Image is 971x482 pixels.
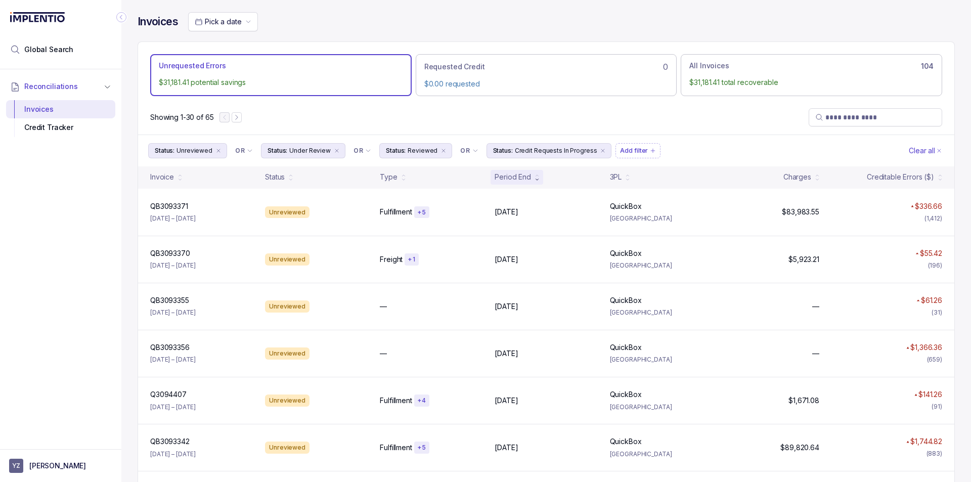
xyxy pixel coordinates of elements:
p: Status: [386,146,406,156]
button: Next Page [232,112,242,122]
p: [PERSON_NAME] [29,461,86,471]
p: $141.26 [918,389,942,400]
p: [DATE] – [DATE] [150,260,196,271]
p: Status: [493,146,513,156]
p: QB3093370 [150,248,190,258]
p: $336.66 [915,201,942,211]
p: QuickBox [610,389,642,400]
li: Filter Chip Unreviewed [148,143,227,158]
p: [GEOGRAPHIC_DATA] [610,213,713,224]
p: $5,923.21 [788,254,819,265]
p: Status: [155,146,174,156]
div: 3PL [610,172,622,182]
div: Reconciliations [6,98,115,139]
div: remove content [333,147,341,155]
div: (196) [928,260,942,271]
p: — [812,348,819,359]
p: [DATE] [495,348,518,359]
button: Filter Chip Reviewed [379,143,452,158]
p: [DATE] – [DATE] [150,402,196,412]
h4: Invoices [138,15,178,29]
span: Pick a date [205,17,241,26]
h6: 104 [921,62,934,70]
p: + 4 [417,397,426,405]
li: Filter Chip Connector undefined [235,147,253,155]
img: red pointer upwards [906,346,909,349]
button: Reconciliations [6,75,115,98]
p: [DATE] – [DATE] [150,449,196,459]
search: Date Range Picker [195,17,241,27]
p: + 5 [417,444,426,452]
p: QB3093342 [150,436,190,447]
div: (659) [927,355,942,365]
div: (31) [932,308,942,318]
p: + 5 [417,208,426,216]
div: Invoices [14,100,107,118]
div: (91) [932,402,942,412]
p: Fulfillment [380,207,412,217]
p: [DATE] [495,254,518,265]
p: Credit Requests In Progress [515,146,597,156]
p: Unreviewed [176,146,212,156]
img: red pointer upwards [906,441,909,443]
p: OR [235,147,245,155]
div: remove content [599,147,607,155]
div: Unreviewed [265,347,310,360]
p: OR [354,147,363,155]
p: Q3094407 [150,389,187,400]
p: [GEOGRAPHIC_DATA] [610,449,713,459]
p: $61.26 [921,295,942,305]
p: QB3093371 [150,201,188,211]
p: [DATE] [495,207,518,217]
p: [DATE] [495,301,518,312]
p: Add filter [620,146,648,156]
p: $1,744.82 [910,436,942,447]
p: OR [460,147,470,155]
button: Filter Chip Under Review [261,143,345,158]
p: QB3093356 [150,342,190,353]
p: [DATE] [495,396,518,406]
div: Unreviewed [265,253,310,266]
p: [GEOGRAPHIC_DATA] [610,260,713,271]
p: QB3093355 [150,295,189,305]
div: Charges [783,172,811,182]
p: [GEOGRAPHIC_DATA] [610,308,713,318]
div: Unreviewed [265,300,310,313]
p: $55.42 [920,248,942,258]
p: [DATE] – [DATE] [150,355,196,365]
p: [DATE] – [DATE] [150,308,196,318]
div: Unreviewed [265,395,310,407]
li: Filter Chip Connector undefined [460,147,478,155]
ul: Filter Group [148,143,907,158]
button: Filter Chip Connector undefined [456,144,482,158]
div: Creditable Errors ($) [867,172,934,182]
div: (1,412) [924,213,942,224]
p: QuickBox [610,436,642,447]
span: Global Search [24,45,73,55]
p: $1,366.36 [910,342,942,353]
div: Credit Tracker [14,118,107,137]
p: Under Review [289,146,331,156]
button: Filter Chip Connector undefined [231,144,257,158]
p: $0.00 requested [424,79,669,89]
p: QuickBox [610,201,642,211]
div: Period End [495,172,531,182]
p: Fulfillment [380,396,412,406]
div: Invoice [150,172,174,182]
div: (883) [926,449,942,459]
p: $83,983.55 [782,207,819,217]
img: red pointer upwards [915,252,918,255]
p: [DATE] [495,443,518,453]
button: Filter Chip Credit Requests In Progress [487,143,612,158]
p: [GEOGRAPHIC_DATA] [610,355,713,365]
button: Filter Chip Add filter [615,143,660,158]
p: QuickBox [610,342,642,353]
p: $1,671.08 [788,396,819,406]
div: 0 [424,61,669,73]
div: Type [380,172,397,182]
div: Unreviewed [265,206,310,218]
p: Freight [380,254,403,265]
